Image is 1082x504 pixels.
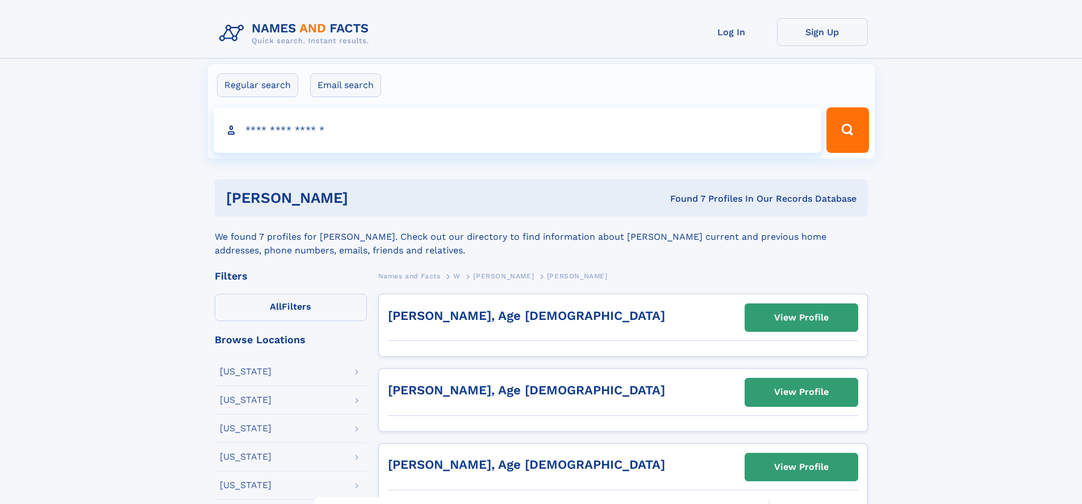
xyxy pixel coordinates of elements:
a: [PERSON_NAME], Age [DEMOGRAPHIC_DATA] [388,309,665,323]
a: View Profile [745,453,858,481]
a: View Profile [745,304,858,331]
span: All [270,301,282,312]
div: Filters [215,271,367,281]
input: search input [214,107,822,153]
a: [PERSON_NAME] [473,269,534,283]
a: [PERSON_NAME], Age [DEMOGRAPHIC_DATA] [388,457,665,472]
label: Filters [215,294,367,321]
a: View Profile [745,378,858,406]
div: View Profile [774,379,829,405]
div: [US_STATE] [220,481,271,490]
span: [PERSON_NAME] [473,272,534,280]
div: We found 7 profiles for [PERSON_NAME]. Check out our directory to find information about [PERSON_... [215,216,868,257]
div: [US_STATE] [220,424,271,433]
a: W [453,269,461,283]
button: Search Button [826,107,868,153]
div: Browse Locations [215,335,367,345]
span: [PERSON_NAME] [547,272,608,280]
div: [US_STATE] [220,395,271,405]
h1: [PERSON_NAME] [226,191,509,205]
a: Log In [686,18,777,46]
div: [US_STATE] [220,452,271,461]
div: View Profile [774,454,829,480]
label: Email search [310,73,381,97]
div: [US_STATE] [220,367,271,376]
a: [PERSON_NAME], Age [DEMOGRAPHIC_DATA] [388,383,665,397]
div: View Profile [774,305,829,331]
a: Sign Up [777,18,868,46]
img: Logo Names and Facts [215,18,378,49]
a: Names and Facts [378,269,441,283]
label: Regular search [217,73,298,97]
span: W [453,272,461,280]
div: Found 7 Profiles In Our Records Database [509,193,857,205]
